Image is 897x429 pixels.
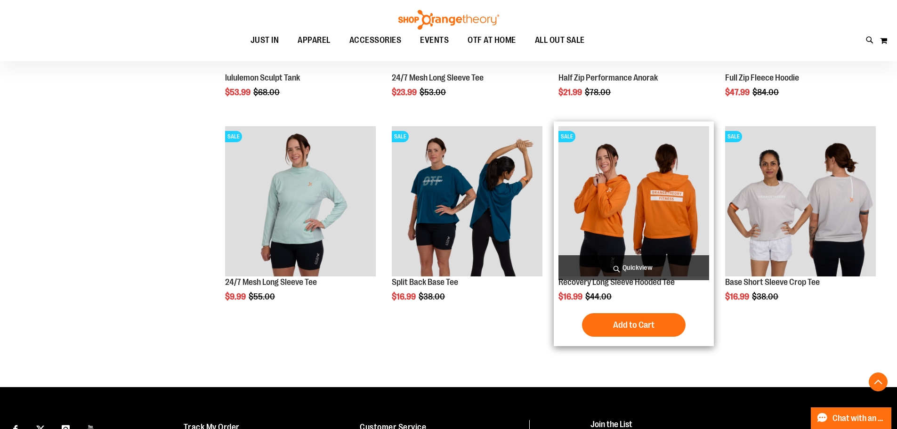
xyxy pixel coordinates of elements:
img: Main Image of Recovery Long Sleeve Hooded Tee [558,126,709,277]
img: Shop Orangetheory [397,10,501,30]
span: ACCESSORIES [349,30,402,51]
button: Add to Cart [582,313,686,337]
button: Back To Top [869,372,888,391]
span: SALE [225,131,242,142]
div: product [220,121,380,326]
span: $84.00 [752,88,780,97]
span: $53.99 [225,88,252,97]
a: Quickview [558,255,709,280]
span: SALE [392,131,409,142]
span: JUST IN [251,30,279,51]
span: $16.99 [392,292,417,301]
a: Base Short Sleeve Crop Tee [725,277,820,287]
span: EVENTS [420,30,449,51]
span: $78.00 [585,88,612,97]
a: Recovery Long Sleeve Hooded Tee [558,277,675,287]
a: 24/7 Mesh Long Sleeve Tee [392,73,484,82]
span: $21.99 [558,88,583,97]
a: Split Back Base Tee [392,277,458,287]
span: $53.00 [420,88,447,97]
button: Chat with an Expert [811,407,892,429]
div: product [720,121,881,326]
span: Add to Cart [613,320,655,330]
span: APPAREL [298,30,331,51]
a: lululemon Sculpt Tank [225,73,300,82]
a: Split Back Base TeeSALE [392,126,542,278]
a: Main Image of Recovery Long Sleeve Hooded TeeSALE [558,126,709,278]
span: $9.99 [225,292,247,301]
span: $47.99 [725,88,751,97]
span: $23.99 [392,88,418,97]
div: product [554,121,714,347]
span: ALL OUT SALE [535,30,585,51]
a: Half Zip Performance Anorak [558,73,658,82]
a: Full Zip Fleece Hoodie [725,73,799,82]
a: 24/7 Mesh Long Sleeve Tee [225,277,317,287]
span: SALE [725,131,742,142]
div: product [387,121,547,326]
span: Chat with an Expert [832,414,886,423]
a: Main Image of Base Short Sleeve Crop TeeSALE [725,126,876,278]
span: OTF AT HOME [468,30,516,51]
span: $68.00 [253,88,281,97]
span: $16.99 [558,292,584,301]
span: $16.99 [725,292,751,301]
img: 24/7 Mesh Long Sleeve Tee [225,126,376,277]
img: Main Image of Base Short Sleeve Crop Tee [725,126,876,277]
span: $38.00 [752,292,780,301]
a: 24/7 Mesh Long Sleeve TeeSALE [225,126,376,278]
span: $38.00 [419,292,446,301]
img: Split Back Base Tee [392,126,542,277]
span: $44.00 [585,292,613,301]
span: $55.00 [249,292,276,301]
span: SALE [558,131,575,142]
